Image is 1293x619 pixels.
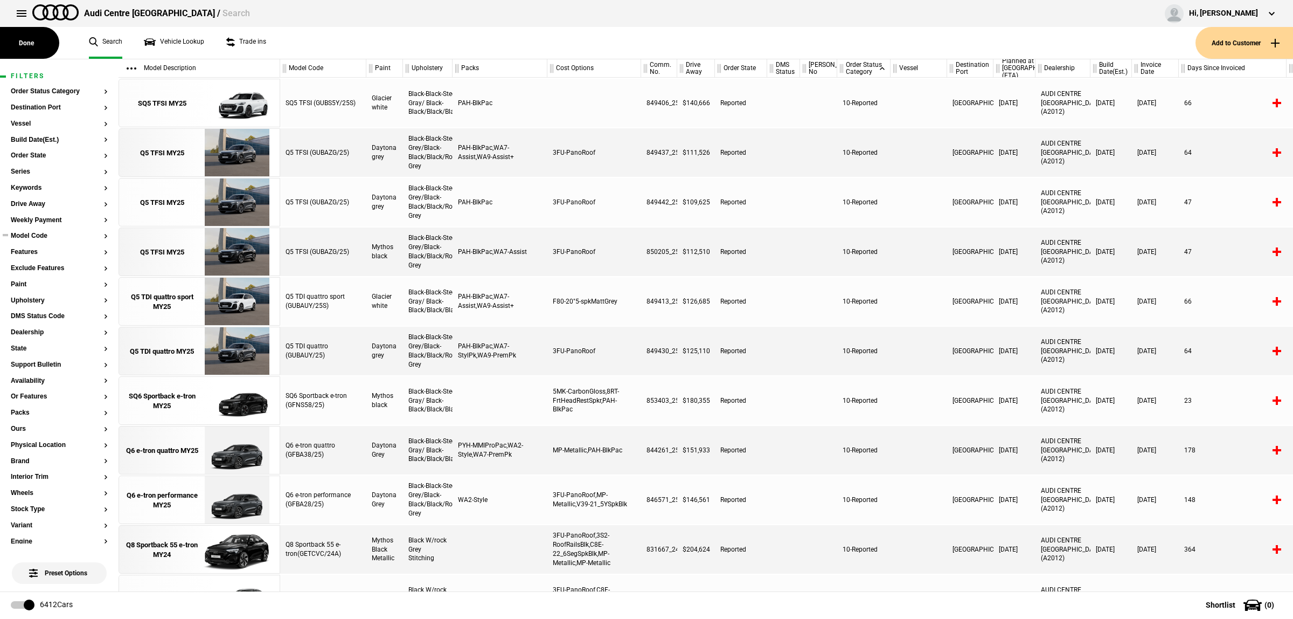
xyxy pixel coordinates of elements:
[366,128,403,177] div: Daytona grey
[993,525,1035,574] div: [DATE]
[993,228,1035,276] div: [DATE]
[280,327,366,375] div: Q5 TDI quattro (GUBAUY/25)
[1035,376,1090,425] div: AUDI CENTRE [GEOGRAPHIC_DATA] (A2012)
[138,99,186,108] div: SQ5 TFSI MY25
[715,426,767,474] div: Reported
[453,128,547,177] div: PAH-BlkPac,WA7-Assist,WA9-Assist+
[1132,376,1179,425] div: [DATE]
[641,228,677,276] div: 850205_25
[1132,228,1179,276] div: [DATE]
[11,506,108,522] section: Stock Type
[11,265,108,272] button: Exclude Features
[715,327,767,375] div: Reported
[641,327,677,375] div: 849430_25
[280,228,366,276] div: Q5 TFSI (GUBAZG/25)
[1035,79,1090,127] div: AUDI CENTRE [GEOGRAPHIC_DATA] (A2012)
[677,79,715,127] div: $140,666
[124,377,199,425] a: SQ6 Sportback e-tron MY25
[547,476,641,524] div: 3FU-PanoRoof,MP-Metallic,V39-21_5YSpkBlk
[11,522,108,538] section: Variant
[11,442,108,458] section: Physical Location
[11,201,108,217] section: Drive Away
[11,168,108,176] button: Series
[837,476,891,524] div: 10-Reported
[453,59,547,78] div: Packs
[280,59,366,78] div: Model Code
[947,79,993,127] div: [GEOGRAPHIC_DATA]
[11,281,108,288] button: Paint
[641,476,677,524] div: 846571_25
[453,178,547,226] div: PAH-BlkPac
[124,540,199,560] div: Q8 Sportback 55 e-tron MY24
[280,79,366,127] div: SQ5 TFSI (GUBS5Y/25S)
[11,361,108,369] button: Support Bulletin
[1090,376,1132,425] div: [DATE]
[11,490,108,497] button: Wheels
[641,59,677,78] div: Comm. No.
[11,473,108,490] section: Interior Trim
[403,327,453,375] div: Black-Black-Steel Grey/Black-Black/Black/Rock Grey
[1035,128,1090,177] div: AUDI CENTRE [GEOGRAPHIC_DATA] (A2012)
[947,376,993,425] div: [GEOGRAPHIC_DATA]
[124,278,199,326] a: Q5 TDI quattro sport MY25
[715,228,767,276] div: Reported
[11,249,108,256] button: Features
[31,556,87,577] span: Preset Options
[715,525,767,574] div: Reported
[199,327,274,376] img: Audi_GUBAUY_25_FW_6Y6Y_3FU_WA9_PAH_WA7_6FJ_PYH_F80_H65_(Nadin:_3FU_6FJ_C56_F80_H65_PAH_PYH_S9S_WA...
[366,376,403,425] div: Mythos black
[366,426,403,474] div: Daytona Grey
[124,590,199,609] div: Q8 Sportback 55 e-tron MY24
[199,476,274,525] img: Audi_GFBA28_25_FW_6Y6Y_3FU_WA2_V39_PAH_PY2_(Nadin:_3FU_C05_PAH_PY2_SN8_V39_WA2)_ext.png
[677,128,715,177] div: $111,526
[993,59,1035,78] div: Planned at [GEOGRAPHIC_DATA] (ETA)
[366,228,403,276] div: Mythos black
[1090,178,1132,226] div: [DATE]
[1035,525,1090,574] div: AUDI CENTRE [GEOGRAPHIC_DATA] (A2012)
[11,88,108,104] section: Order Status Category
[11,232,108,249] section: Model Code
[226,27,266,59] a: Trade ins
[947,228,993,276] div: [GEOGRAPHIC_DATA]
[767,59,800,78] div: DMS Status
[993,476,1035,524] div: [DATE]
[641,79,677,127] div: 849406_25
[715,376,767,425] div: Reported
[715,79,767,127] div: Reported
[11,506,108,513] button: Stock Type
[199,526,274,574] img: Audi_GETCVC_24A_MP_0E0E_C8E_MP_WQS-1_2MB_3FU_3S2_(Nadin:_1XP_2MB_3FU_3S2_4ZD_6FJ_C30_C8E_N5K_WQS_...
[1090,277,1132,326] div: [DATE]
[1090,59,1131,78] div: Build Date(Est.)
[547,178,641,226] div: 3FU-PanoRoof
[11,409,108,417] button: Packs
[140,198,184,208] div: Q5 TFSI MY25
[1090,426,1132,474] div: [DATE]
[124,79,199,128] a: SQ5 TFSI MY25
[1090,228,1132,276] div: [DATE]
[993,277,1035,326] div: [DATE]
[199,278,274,326] img: Audi_GUBAUY_25S_GX_2Y2Y_WA9_PAH_WA7_5MB_6FJ_WXC_PWL_PYH_F80_H65_(Nadin:_5MB_6FJ_C56_F80_H65_PAH_P...
[199,129,274,177] img: Audi_GUBAZG_25_FW_6Y6Y_3FU_WA9_PAH_WA7_6FJ_PYH_F80_H65_(Nadin:_3FU_6FJ_C56_F80_H65_PAH_PYH_S9S_WA...
[715,476,767,524] div: Reported
[947,327,993,375] div: [GEOGRAPHIC_DATA]
[1179,128,1287,177] div: 64
[11,297,108,313] section: Upholstery
[144,27,204,59] a: Vehicle Lookup
[1090,476,1132,524] div: [DATE]
[715,277,767,326] div: Reported
[947,59,993,78] div: Destination Port
[11,217,108,233] section: Weekly Payment
[715,59,767,78] div: Order State
[1132,277,1179,326] div: [DATE]
[124,391,199,411] div: SQ6 Sportback e-tron MY25
[641,277,677,326] div: 849413_25
[11,361,108,377] section: Support Bulletin
[11,522,108,529] button: Variant
[11,120,108,128] button: Vessel
[11,104,108,120] section: Destination Port
[837,228,891,276] div: 10-Reported
[837,327,891,375] div: 10-Reported
[453,426,547,474] div: PYH-MMIProPac,WA2-Style,WA7-PremPk
[89,27,122,59] a: Search
[547,128,641,177] div: 3FU-PanoRoof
